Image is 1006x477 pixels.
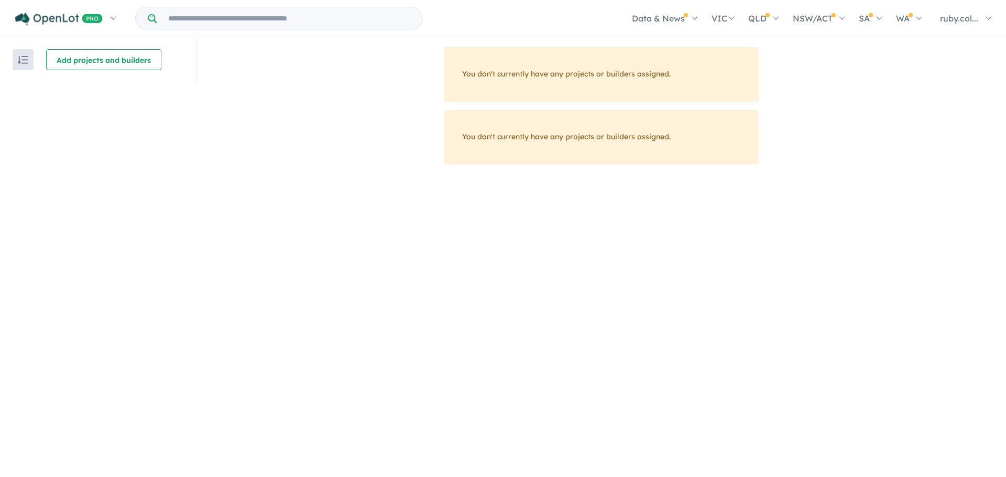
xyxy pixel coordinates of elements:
div: You don't currently have any projects or builders assigned. [444,47,759,102]
div: You don't currently have any projects or builders assigned. [444,110,759,164]
img: Openlot PRO Logo White [15,13,103,26]
img: sort.svg [18,56,28,64]
button: Add projects and builders [46,49,161,70]
span: ruby.col... [940,13,978,24]
input: Try estate name, suburb, builder or developer [159,7,420,30]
